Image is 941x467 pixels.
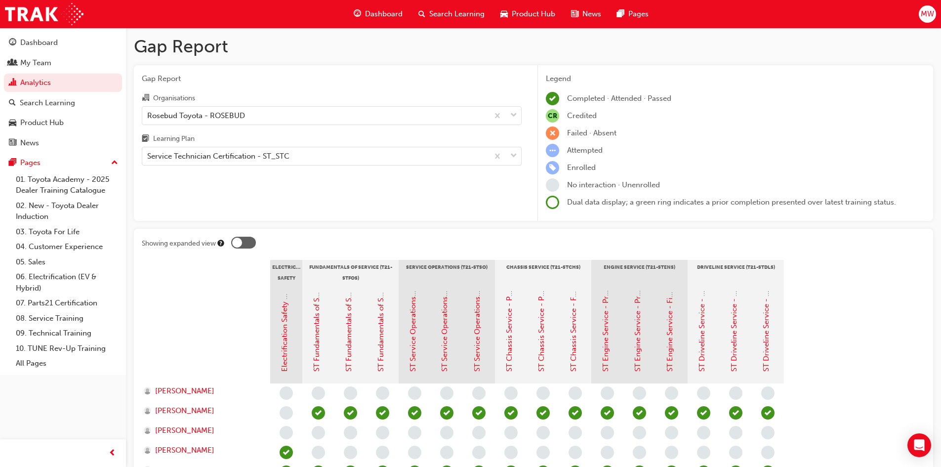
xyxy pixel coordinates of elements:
a: 09. Technical Training [12,326,122,341]
span: learningRecordVerb_NONE-icon [569,426,582,439]
span: learningRecordVerb_NONE-icon [280,386,293,400]
div: Product Hub [20,117,64,128]
a: ST Fundamentals of Service - Pre-Read [312,238,321,372]
span: learningRecordVerb_NONE-icon [472,446,486,459]
span: [PERSON_NAME] [155,385,214,397]
span: learningRecordVerb_NONE-icon [569,446,582,459]
h1: Gap Report [134,36,933,57]
a: 06. Electrification (EV & Hybrid) [12,269,122,296]
div: Tooltip anchor [216,239,225,248]
a: 10. TUNE Rev-Up Training [12,341,122,356]
span: learningRecordVerb_NONE-icon [472,386,486,400]
a: guage-iconDashboard [346,4,410,24]
span: learningRecordVerb_NONE-icon [536,386,550,400]
button: Pages [4,154,122,172]
span: learningRecordVerb_NONE-icon [601,426,614,439]
span: learningRecordVerb_NONE-icon [440,386,453,400]
span: car-icon [9,119,16,127]
span: learningRecordVerb_COMPLETE-icon [546,92,559,105]
a: car-iconProduct Hub [492,4,563,24]
span: Dashboard [365,8,403,20]
a: Dashboard [4,34,122,52]
span: people-icon [9,59,16,68]
span: learningRecordVerb_NONE-icon [440,426,453,439]
div: Dashboard [20,37,58,48]
span: Product Hub [512,8,555,20]
a: 05. Sales [12,255,122,270]
a: [PERSON_NAME] [144,385,261,397]
div: Rosebud Toyota - ROSEBUD [147,110,245,121]
a: pages-iconPages [609,4,656,24]
span: prev-icon [109,447,116,460]
span: learningRecordVerb_NONE-icon [440,446,453,459]
span: Dual data display; a green ring indicates a prior completion presented over latest training status. [567,198,896,207]
span: No interaction · Unenrolled [567,180,660,189]
span: learningRecordVerb_ATTEMPT-icon [546,144,559,157]
span: learningRecordVerb_NONE-icon [633,426,646,439]
span: Gap Report [142,73,522,85]
a: ST Engine Service - Pre-Course Assessment [633,222,642,372]
span: learningRecordVerb_NONE-icon [280,406,293,420]
span: learningRecordVerb_NONE-icon [408,446,421,459]
span: news-icon [571,8,578,20]
div: Pages [20,157,41,169]
a: 08. Service Training [12,311,122,326]
span: learningRecordVerb_NONE-icon [697,386,710,400]
span: guage-icon [9,39,16,47]
div: Legend [546,73,925,85]
span: down-icon [510,109,517,122]
span: learningRecordVerb_COMPLETE-icon [761,406,775,420]
a: [PERSON_NAME] [144,405,261,417]
span: learningRecordVerb_NONE-icon [729,446,742,459]
span: learningRecordVerb_NONE-icon [312,386,325,400]
span: learningRecordVerb_NONE-icon [536,426,550,439]
a: Analytics [4,74,122,92]
span: learningRecordVerb_NONE-icon [504,426,518,439]
span: learningRecordVerb_COMPLETE-icon [440,406,453,420]
span: learningplan-icon [142,135,149,144]
span: learningRecordVerb_NONE-icon [601,446,614,459]
a: 02. New - Toyota Dealer Induction [12,198,122,224]
span: learningRecordVerb_COMPLETE-icon [312,406,325,420]
span: learningRecordVerb_NONE-icon [376,386,389,400]
span: learningRecordVerb_NONE-icon [408,386,421,400]
span: down-icon [510,150,517,163]
a: ST Driveline Service - Final Assessment [762,238,771,372]
span: learningRecordVerb_NONE-icon [761,386,775,400]
span: [PERSON_NAME] [155,425,214,436]
span: learningRecordVerb_NONE-icon [504,446,518,459]
div: Open Intercom Messenger [907,433,931,457]
a: search-iconSearch Learning [410,4,492,24]
span: learningRecordVerb_COMPLETE-icon [536,406,550,420]
span: car-icon [500,8,508,20]
span: learningRecordVerb_NONE-icon [569,386,582,400]
span: learningRecordVerb_COMPLETE-icon [601,406,614,420]
span: learningRecordVerb_NONE-icon [665,446,678,459]
a: News [4,134,122,152]
span: learningRecordVerb_NONE-icon [761,446,775,459]
div: Service Technician Certification - ST_STC [147,151,289,162]
div: Showing expanded view [142,239,216,249]
span: learningRecordVerb_NONE-icon [601,386,614,400]
div: Engine Service (T21-STENS) [591,260,688,285]
a: All Pages [12,356,122,371]
a: [PERSON_NAME] [144,445,261,456]
span: learningRecordVerb_NONE-icon [312,446,325,459]
span: learningRecordVerb_NONE-icon [697,446,710,459]
span: guage-icon [354,8,361,20]
a: Product Hub [4,114,122,132]
span: learningRecordVerb_NONE-icon [697,426,710,439]
span: up-icon [111,157,118,170]
div: Search Learning [20,97,75,109]
span: Search Learning [429,8,485,20]
span: learningRecordVerb_NONE-icon [546,178,559,192]
span: learningRecordVerb_FAIL-icon [546,127,559,140]
span: learningRecordVerb_COMPLETE-icon [472,406,486,420]
span: learningRecordVerb_COMPLETE-icon [504,406,518,420]
span: learningRecordVerb_NONE-icon [665,386,678,400]
a: ST Chassis Service - Pre-Course Assessment [537,219,546,372]
a: 07. Parts21 Certification [12,296,122,311]
a: ST Fundamentals of Service - Final Assessment [376,212,385,372]
div: Learning Plan [153,134,195,144]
